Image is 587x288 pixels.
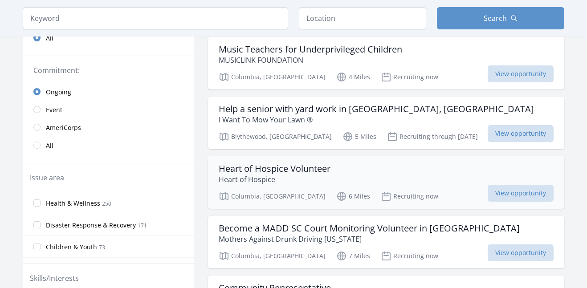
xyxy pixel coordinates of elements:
[46,141,53,150] span: All
[208,216,564,268] a: Become a MADD SC Court Monitoring Volunteer in [GEOGRAPHIC_DATA] Mothers Against Drunk Driving [U...
[46,199,100,208] span: Health & Wellness
[46,105,62,114] span: Event
[33,221,41,228] input: Disaster Response & Recovery 171
[219,44,402,55] h3: Music Teachers for Underprivileged Children
[219,163,330,174] h3: Heart of Hospice Volunteer
[336,251,370,261] p: 7 Miles
[46,34,53,43] span: All
[208,37,564,89] a: Music Teachers for Underprivileged Children MUSICLINK FOUNDATION Columbia, [GEOGRAPHIC_DATA] 4 Mi...
[488,125,554,142] span: View opportunity
[138,222,147,229] span: 171
[488,65,554,82] span: View opportunity
[437,7,564,29] button: Search
[299,7,426,29] input: Location
[219,72,326,82] p: Columbia, [GEOGRAPHIC_DATA]
[46,88,71,97] span: Ongoing
[23,29,194,47] a: All
[208,97,564,149] a: Help a senior with yard work in [GEOGRAPHIC_DATA], [GEOGRAPHIC_DATA] I Want To Mow Your Lawn ® Bl...
[46,243,97,251] span: Children & Youth
[484,13,507,24] span: Search
[219,191,326,202] p: Columbia, [GEOGRAPHIC_DATA]
[219,55,402,65] p: MUSICLINK FOUNDATION
[219,234,520,244] p: Mothers Against Drunk Driving [US_STATE]
[33,65,183,76] legend: Commitment:
[381,251,438,261] p: Recruiting now
[219,104,534,114] h3: Help a senior with yard work in [GEOGRAPHIC_DATA], [GEOGRAPHIC_DATA]
[33,243,41,250] input: Children & Youth 73
[46,123,81,132] span: AmeriCorps
[23,118,194,136] a: AmeriCorps
[219,114,534,125] p: I Want To Mow Your Lawn ®
[219,174,330,185] p: Heart of Hospice
[23,101,194,118] a: Event
[219,251,326,261] p: Columbia, [GEOGRAPHIC_DATA]
[23,7,288,29] input: Keyword
[33,199,41,207] input: Health & Wellness 250
[30,172,64,183] legend: Issue area
[488,244,554,261] span: View opportunity
[219,223,520,234] h3: Become a MADD SC Court Monitoring Volunteer in [GEOGRAPHIC_DATA]
[102,200,111,207] span: 250
[488,185,554,202] span: View opportunity
[46,221,136,230] span: Disaster Response & Recovery
[23,83,194,101] a: Ongoing
[336,72,370,82] p: 4 Miles
[99,243,105,251] span: 73
[387,131,478,142] p: Recruiting through [DATE]
[208,156,564,209] a: Heart of Hospice Volunteer Heart of Hospice Columbia, [GEOGRAPHIC_DATA] 6 Miles Recruiting now Vi...
[30,273,79,284] legend: Skills/Interests
[23,136,194,154] a: All
[219,131,332,142] p: Blythewood, [GEOGRAPHIC_DATA]
[342,131,376,142] p: 5 Miles
[381,191,438,202] p: Recruiting now
[381,72,438,82] p: Recruiting now
[336,191,370,202] p: 6 Miles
